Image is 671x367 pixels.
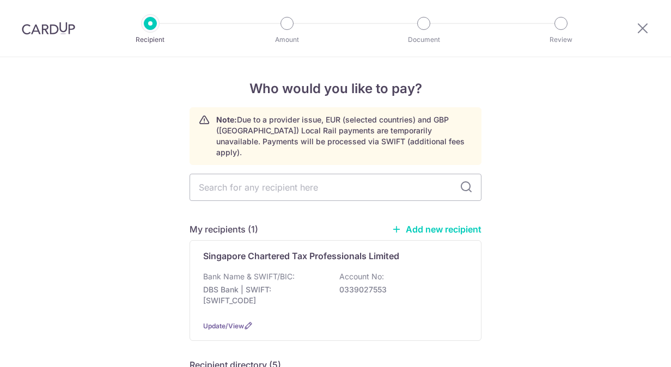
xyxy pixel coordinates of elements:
[22,22,75,35] img: CardUp
[383,34,464,45] p: Document
[216,114,472,158] p: Due to a provider issue, EUR (selected countries) and GBP ([GEOGRAPHIC_DATA]) Local Rail payments...
[521,34,601,45] p: Review
[190,174,481,201] input: Search for any recipient here
[203,249,399,262] p: Singapore Chartered Tax Professionals Limited
[190,79,481,99] h4: Who would you like to pay?
[339,284,461,295] p: 0339027553
[392,224,481,235] a: Add new recipient
[110,34,191,45] p: Recipient
[339,271,384,282] p: Account No:
[203,284,325,306] p: DBS Bank | SWIFT: [SWIFT_CODE]
[203,322,244,330] a: Update/View
[190,223,258,236] h5: My recipients (1)
[203,271,295,282] p: Bank Name & SWIFT/BIC:
[247,34,327,45] p: Amount
[216,115,237,124] strong: Note:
